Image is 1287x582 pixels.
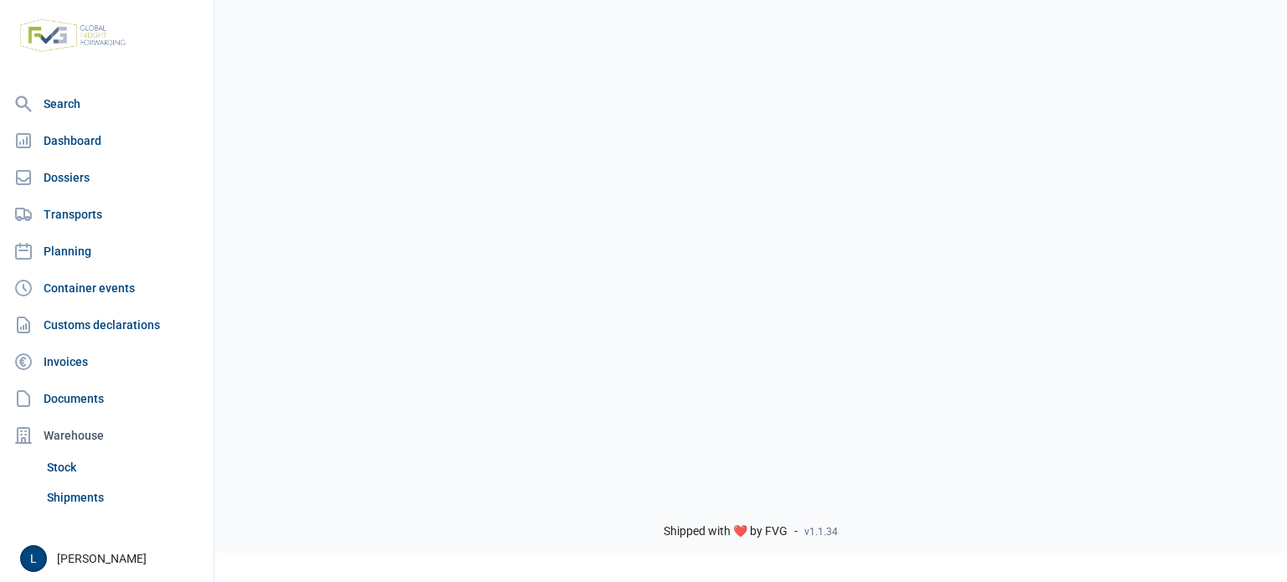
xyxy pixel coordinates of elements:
[7,161,207,194] a: Dossiers
[20,545,47,572] button: L
[7,345,207,379] a: Invoices
[7,198,207,231] a: Transports
[7,124,207,157] a: Dashboard
[664,524,788,539] span: Shipped with ❤️ by FVG
[7,87,207,121] a: Search
[794,524,798,539] span: -
[7,234,207,268] a: Planning
[7,419,207,452] div: Warehouse
[20,545,204,572] div: [PERSON_NAME]
[7,308,207,342] a: Customs declarations
[804,525,838,538] span: v1.1.34
[13,13,132,59] img: FVG - Global freight forwarding
[7,382,207,415] a: Documents
[7,271,207,305] a: Container events
[40,482,207,512] a: Shipments
[40,452,207,482] a: Stock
